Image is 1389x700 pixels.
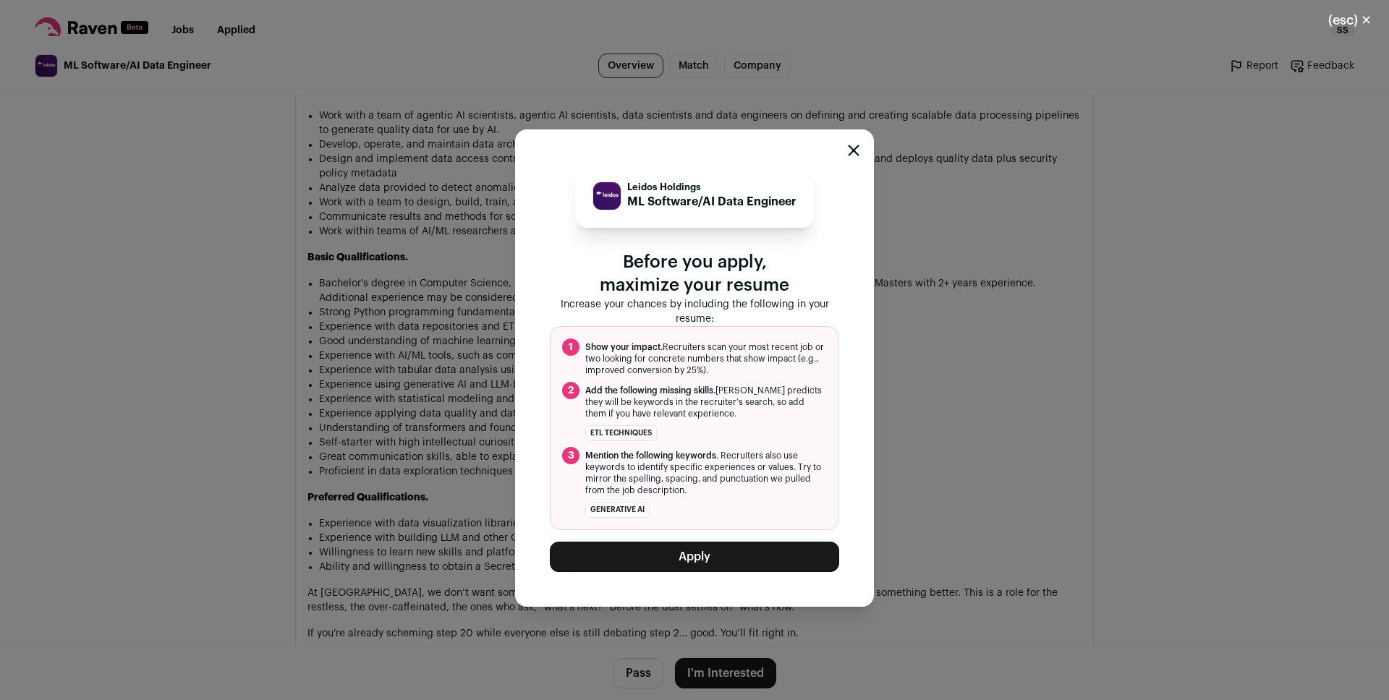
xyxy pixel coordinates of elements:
[562,338,579,356] span: 1
[627,193,797,210] p: ML Software/AI Data Engineer
[550,297,839,326] p: Increase your chances by including the following in your resume:
[585,451,716,460] span: Mention the following keywords
[585,385,827,419] span: [PERSON_NAME] predicts they will be keywords in the recruiter's search, so add them if you have r...
[585,450,827,496] span: . Recruiters also use keywords to identify specific experiences or values. Try to mirror the spel...
[585,341,827,376] span: Recruiters scan your most recent job or two looking for concrete numbers that show impact (e.g., ...
[585,425,657,441] li: ETL techniques
[1311,4,1389,36] button: Close modal
[562,382,579,399] span: 2
[848,145,859,156] button: Close modal
[585,502,650,518] li: generative AI
[593,182,621,210] img: 3b1b1cd2ab0c6445b475569198bfd85317ef2325ff25dc5d81e7a10a29de85a8.jpg
[562,447,579,464] span: 3
[550,251,839,297] p: Before you apply, maximize your resume
[585,343,663,351] span: Show your impact.
[550,542,839,572] button: Apply
[627,182,797,193] p: Leidos Holdings
[585,386,715,395] span: Add the following missing skills.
